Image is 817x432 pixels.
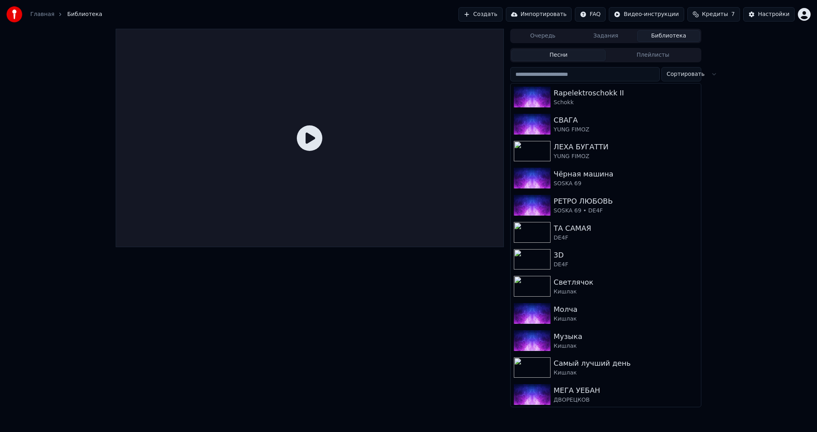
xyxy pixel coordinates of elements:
button: Настройки [743,7,795,22]
button: Очередь [511,30,574,42]
span: Библиотека [67,10,102,18]
button: FAQ [575,7,606,22]
div: МЕГА УЕБАН [554,385,698,396]
div: SOSKA 69 [554,180,698,188]
div: Светлячок [554,277,698,288]
span: Сортировать [667,70,705,78]
div: DE4F [554,234,698,242]
span: 7 [731,10,735,18]
button: Импортировать [506,7,572,22]
div: Rapelektroschokk II [554,87,698,99]
div: СВАГА [554,115,698,126]
button: Плейлисты [606,50,700,61]
div: Кишлак [554,369,698,377]
div: Настройки [758,10,789,18]
button: Песни [511,50,606,61]
div: SOSKA 69 • DE4F [554,207,698,215]
button: Задания [574,30,637,42]
div: ТА САМАЯ [554,223,698,234]
div: ДВОРЕЦКОВ [554,396,698,404]
button: Создать [458,7,502,22]
div: DE4F [554,261,698,269]
button: Кредиты7 [687,7,740,22]
a: Главная [30,10,54,18]
div: Музыка [554,331,698,342]
span: Кредиты [702,10,728,18]
div: ЛЕХА БУГАТТИ [554,141,698,153]
img: youka [6,6,22,22]
div: YUNG FIMOZ [554,126,698,134]
button: Библиотека [637,30,700,42]
div: YUNG FIMOZ [554,153,698,161]
nav: breadcrumb [30,10,102,18]
button: Видео-инструкции [609,7,684,22]
div: Кишлак [554,342,698,350]
div: Чёрная машина [554,168,698,180]
div: 3D [554,250,698,261]
div: Самый лучший день [554,358,698,369]
div: Молча [554,304,698,315]
div: Кишлак [554,288,698,296]
div: Schokk [554,99,698,107]
div: Кишлак [554,315,698,323]
div: РЕТРО ЛЮБОВЬ [554,196,698,207]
